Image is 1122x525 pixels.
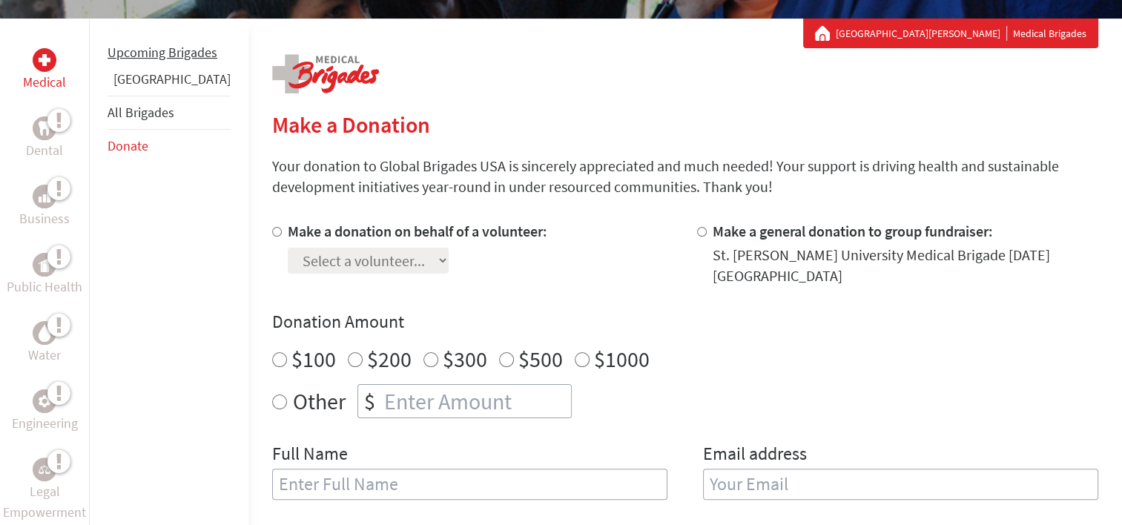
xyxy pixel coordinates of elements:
[108,96,231,130] li: All Brigades
[108,36,231,69] li: Upcoming Brigades
[7,277,82,297] p: Public Health
[108,137,148,154] a: Donate
[358,385,381,417] div: $
[113,70,231,87] a: [GEOGRAPHIC_DATA]
[272,54,379,93] img: logo-medical.png
[293,384,346,418] label: Other
[713,245,1098,286] div: St. [PERSON_NAME] University Medical Brigade [DATE] [GEOGRAPHIC_DATA]
[108,69,231,96] li: Panama
[713,222,993,240] label: Make a general donation to group fundraiser:
[39,121,50,135] img: Dental
[594,345,650,373] label: $1000
[443,345,487,373] label: $300
[39,395,50,407] img: Engineering
[39,257,50,272] img: Public Health
[26,116,63,161] a: DentalDental
[12,413,78,434] p: Engineering
[23,48,66,93] a: MedicalMedical
[291,345,336,373] label: $100
[3,458,86,523] a: Legal EmpowermentLegal Empowerment
[39,191,50,202] img: Business
[23,72,66,93] p: Medical
[381,385,571,417] input: Enter Amount
[272,469,667,500] input: Enter Full Name
[19,185,70,229] a: BusinessBusiness
[272,310,1098,334] h4: Donation Amount
[272,111,1098,138] h2: Make a Donation
[26,140,63,161] p: Dental
[703,442,807,469] label: Email address
[33,389,56,413] div: Engineering
[39,54,50,66] img: Medical
[367,345,412,373] label: $200
[33,185,56,208] div: Business
[28,321,61,366] a: WaterWater
[19,208,70,229] p: Business
[108,130,231,162] li: Donate
[33,116,56,140] div: Dental
[33,48,56,72] div: Medical
[12,389,78,434] a: EngineeringEngineering
[33,321,56,345] div: Water
[272,442,348,469] label: Full Name
[518,345,563,373] label: $500
[28,345,61,366] p: Water
[703,469,1098,500] input: Your Email
[33,253,56,277] div: Public Health
[836,26,1007,41] a: [GEOGRAPHIC_DATA][PERSON_NAME]
[815,26,1086,41] div: Medical Brigades
[7,253,82,297] a: Public HealthPublic Health
[272,156,1098,197] p: Your donation to Global Brigades USA is sincerely appreciated and much needed! Your support is dr...
[108,44,217,61] a: Upcoming Brigades
[39,465,50,474] img: Legal Empowerment
[108,104,174,121] a: All Brigades
[3,481,86,523] p: Legal Empowerment
[288,222,547,240] label: Make a donation on behalf of a volunteer:
[33,458,56,481] div: Legal Empowerment
[39,324,50,341] img: Water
